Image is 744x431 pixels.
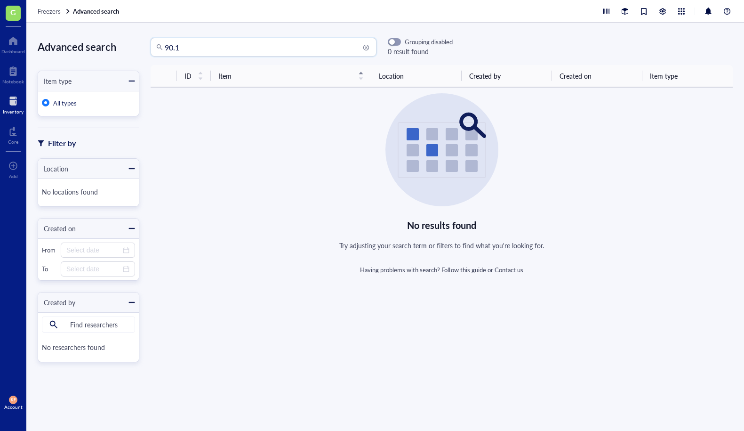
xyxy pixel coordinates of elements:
span: G [10,6,16,18]
div: Item type [38,76,72,86]
div: From [42,246,57,254]
div: Inventory [3,109,24,114]
a: Follow this guide [441,265,486,274]
div: Notebook [2,79,24,84]
span: ID [184,71,192,81]
a: Advanced search [73,7,121,16]
div: Add [9,173,18,179]
th: Item [211,65,371,87]
div: To [42,265,57,273]
span: Item [218,71,352,81]
div: No results found [407,218,476,233]
div: Created by [38,297,75,308]
div: Created on [38,223,76,234]
div: No researchers found [42,338,135,358]
a: Notebook [2,64,24,84]
th: Location [371,65,462,87]
a: Contact us [495,265,523,274]
div: Dashboard [1,49,25,54]
div: 0 result found [388,46,453,57]
div: Advanced search [38,38,139,56]
span: KF [11,398,16,402]
img: Empty state [385,93,498,206]
div: Account [4,404,23,410]
a: Freezers [38,7,71,16]
a: Inventory [3,94,24,114]
div: Having problems with search? or [360,266,523,274]
span: All types [53,98,77,107]
div: No locations found [42,183,135,203]
th: ID [177,65,211,87]
div: Filter by [48,137,76,149]
span: Freezers [38,7,61,16]
div: Location [38,163,68,174]
a: Dashboard [1,33,25,54]
a: Core [8,124,18,145]
th: Created on [552,65,642,87]
div: Grouping disabled [405,38,453,46]
th: Item type [642,65,733,87]
div: Core [8,139,18,145]
input: Select date [66,264,121,274]
th: Created by [462,65,552,87]
input: Select date [66,245,121,255]
div: Try adjusting your search term or filters to find what you're looking for. [339,240,544,251]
